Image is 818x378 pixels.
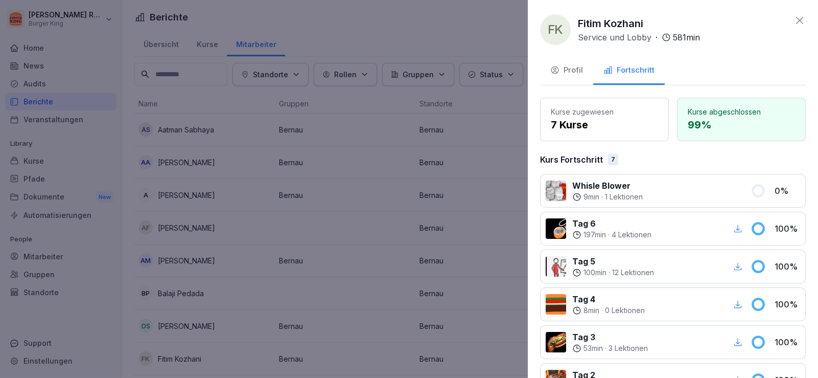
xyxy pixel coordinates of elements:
[605,192,643,202] p: 1 Lektionen
[688,117,795,132] p: 99 %
[540,14,571,45] div: FK
[612,230,651,240] p: 4 Lektionen
[688,106,795,117] p: Kurse abgeschlossen
[572,255,654,268] p: Tag 5
[572,293,645,305] p: Tag 4
[572,180,643,192] p: Whisle Blower
[775,298,800,310] p: 100 %
[775,223,800,235] p: 100 %
[603,64,655,76] div: Fortschritt
[572,217,651,230] p: Tag 6
[572,343,648,353] div: ·
[578,16,643,31] p: Fitim Kozhani
[583,268,606,278] p: 100 min
[572,192,643,202] div: ·
[583,305,599,316] p: 8 min
[609,343,648,353] p: 3 Lektionen
[583,343,603,353] p: 53 min
[572,305,645,316] div: ·
[551,106,658,117] p: Kurse zugewiesen
[551,117,658,132] p: 7 Kurse
[572,230,651,240] div: ·
[775,185,800,197] p: 0 %
[550,64,583,76] div: Profil
[593,57,665,85] button: Fortschritt
[775,260,800,273] p: 100 %
[583,192,599,202] p: 9 min
[578,31,700,43] div: ·
[540,57,593,85] button: Profil
[612,268,654,278] p: 12 Lektionen
[605,305,645,316] p: 0 Lektionen
[583,230,606,240] p: 197 min
[572,331,648,343] p: Tag 3
[608,154,618,165] div: 7
[673,31,700,43] p: 581 min
[540,153,603,166] p: Kurs Fortschritt
[775,336,800,348] p: 100 %
[578,31,651,43] p: Service und Lobby
[572,268,654,278] div: ·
